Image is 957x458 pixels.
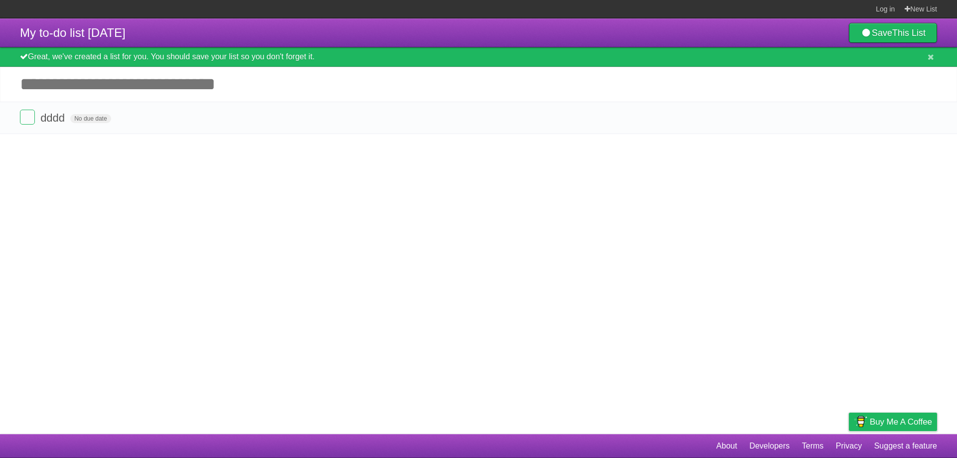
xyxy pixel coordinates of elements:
[749,437,790,456] a: Developers
[849,23,937,43] a: SaveThis List
[892,28,926,38] b: This List
[40,112,67,124] span: dddd
[70,114,111,123] span: No due date
[716,437,737,456] a: About
[20,26,126,39] span: My to-do list [DATE]
[874,437,937,456] a: Suggest a feature
[870,413,932,431] span: Buy me a coffee
[854,413,867,430] img: Buy me a coffee
[20,110,35,125] label: Done
[802,437,824,456] a: Terms
[849,413,937,431] a: Buy me a coffee
[836,437,862,456] a: Privacy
